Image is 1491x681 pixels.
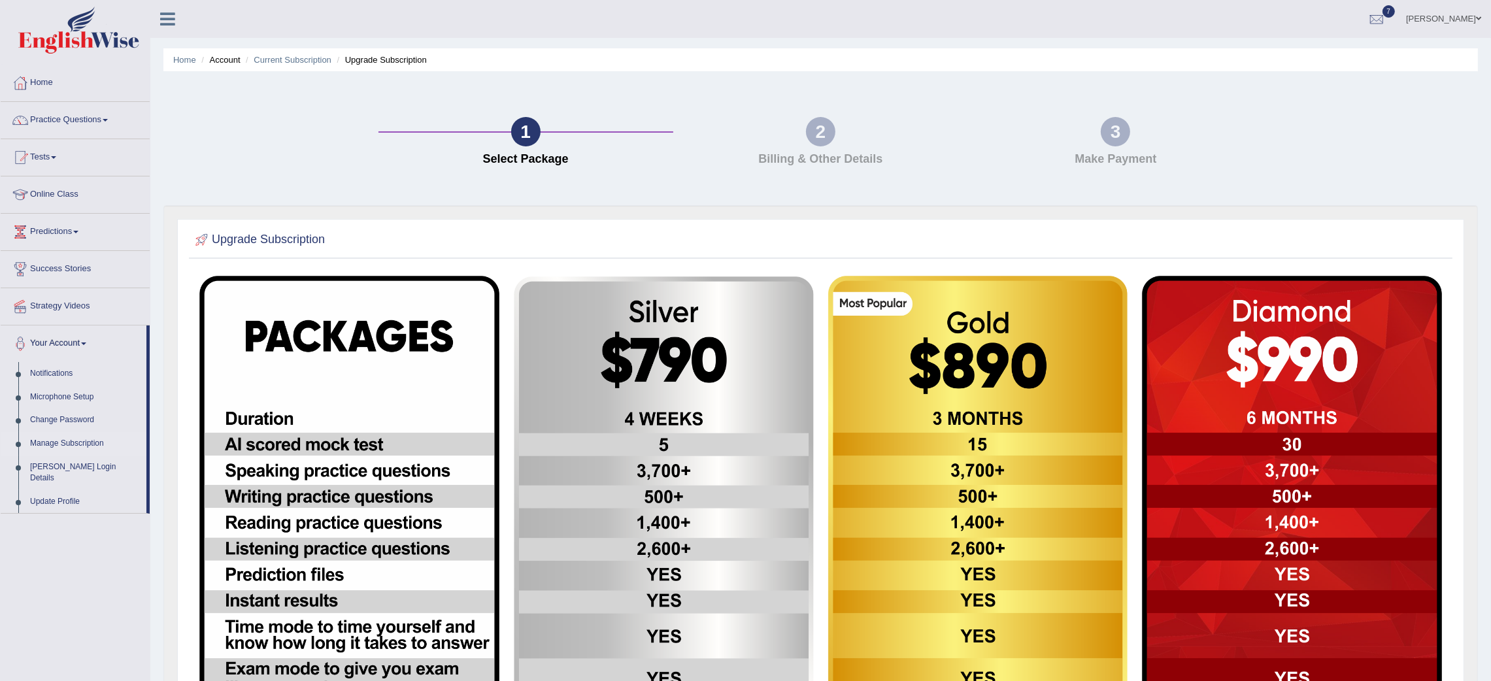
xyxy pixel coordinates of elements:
a: Current Subscription [254,55,331,65]
h4: Select Package [385,153,667,166]
a: Online Class [1,176,150,209]
h4: Make Payment [975,153,1256,166]
li: Account [198,54,240,66]
div: 3 [1101,117,1130,146]
div: 2 [806,117,835,146]
a: Manage Subscription [24,432,146,456]
a: Predictions [1,214,150,246]
a: Your Account [1,325,146,358]
li: Upgrade Subscription [334,54,427,66]
span: 7 [1382,5,1396,18]
a: [PERSON_NAME] Login Details [24,456,146,490]
a: Practice Questions [1,102,150,135]
a: Home [1,65,150,97]
h4: Billing & Other Details [680,153,962,166]
a: Success Stories [1,251,150,284]
a: Update Profile [24,490,146,514]
a: Change Password [24,408,146,432]
a: Notifications [24,362,146,386]
a: Home [173,55,196,65]
a: Tests [1,139,150,172]
a: Microphone Setup [24,386,146,409]
a: Strategy Videos [1,288,150,321]
h2: Upgrade Subscription [192,230,325,250]
div: 1 [511,117,541,146]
